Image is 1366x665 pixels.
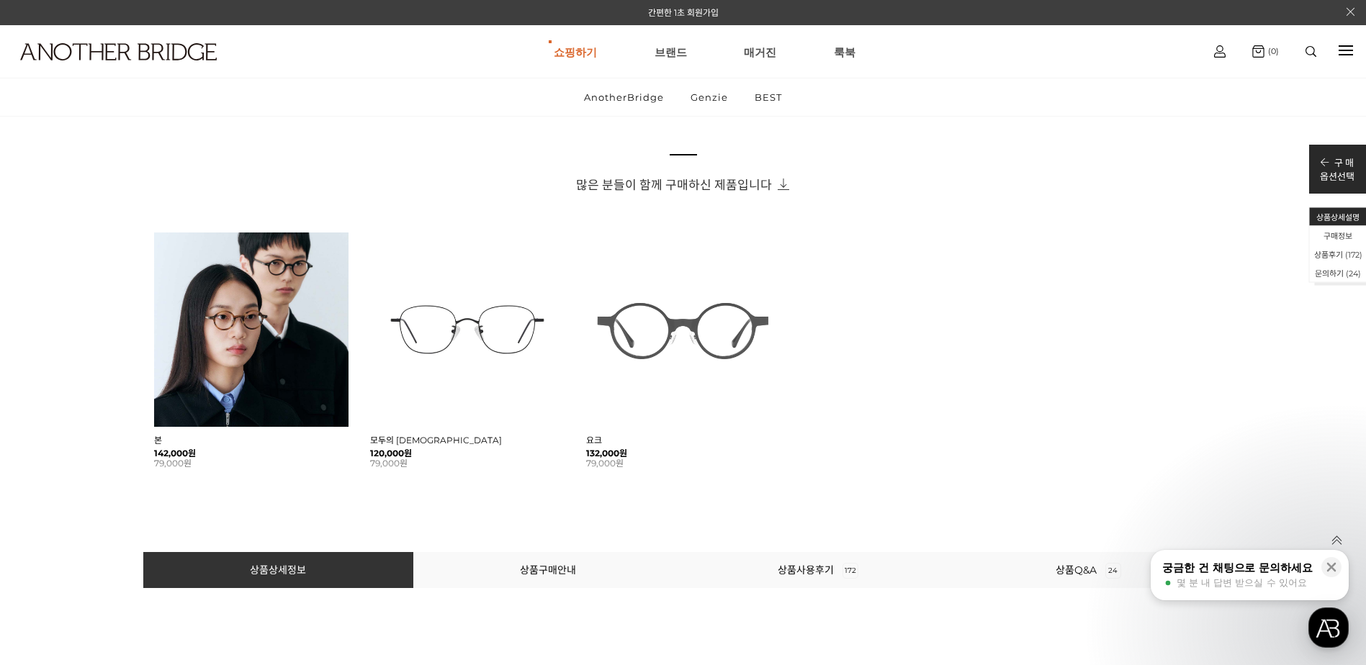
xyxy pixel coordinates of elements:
img: cart [1252,45,1264,58]
a: AnotherBridge [572,78,676,116]
a: 설정 [186,456,277,492]
li: 79,000원 [154,458,349,469]
a: 쇼핑하기 [554,26,597,78]
img: logo [20,43,217,60]
a: 상품Q&A [1056,564,1121,576]
a: (0) [1252,45,1279,58]
p: 옵션선택 [1320,169,1354,183]
a: 모두의 [DEMOGRAPHIC_DATA] [370,435,502,445]
img: 본 - 동그란 렌즈로 돋보이는 아세테이트 안경 이미지 [154,232,349,427]
a: 간편한 1초 회원가입 [648,7,719,18]
li: 79,000원 [370,458,565,469]
img: 요크 글라스 - 트렌디한 디자인의 유니크한 안경 이미지 [586,232,781,427]
img: search [1306,46,1316,57]
span: 172 [1348,250,1360,260]
p: 구 매 [1320,155,1354,169]
span: (0) [1264,46,1279,56]
span: 172 [842,563,858,579]
strong: 132,000원 [586,448,781,459]
a: 브랜드 [655,26,687,78]
a: 상품사용후기 [778,564,858,576]
h3: 많은 분들이 함께 구매하신 제품입니다 [143,175,1223,193]
strong: 120,000원 [370,448,565,459]
strong: 142,000원 [154,448,349,459]
a: 상품상세정보 [250,564,306,576]
span: 설정 [223,478,240,489]
span: 24 [1105,563,1121,579]
span: 대화 [132,479,149,490]
span: 홈 [45,478,54,489]
img: 모두의 안경 - 다양한 크기에 맞춘 다용도 디자인 이미지 [370,232,565,427]
a: 요크 [586,435,602,445]
a: BEST [742,78,794,116]
a: 홈 [4,456,95,492]
a: 본 [154,435,162,445]
a: 매거진 [744,26,776,78]
a: 대화 [95,456,186,492]
img: cart [1214,45,1226,58]
a: Genzie [678,78,740,116]
li: 79,000원 [586,458,781,469]
a: logo [7,43,212,96]
a: 상품구매안내 [520,564,576,576]
a: 룩북 [834,26,855,78]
